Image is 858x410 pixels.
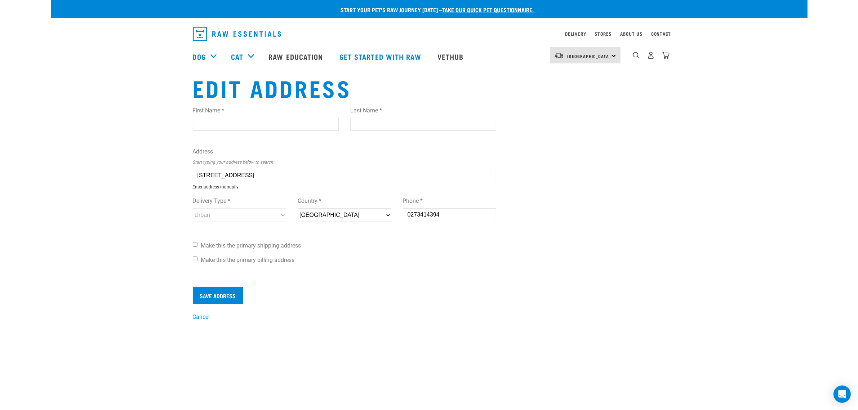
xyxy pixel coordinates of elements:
input: Save Address [193,287,243,304]
a: Enter address manually [193,184,239,190]
nav: dropdown navigation [187,24,671,44]
a: Raw Education [261,42,332,71]
label: Country * [298,197,391,205]
img: Raw Essentials Logo [193,27,281,41]
a: Get started with Raw [332,42,430,71]
p: Start typing your address below to search [193,159,497,165]
a: Cancel [193,313,210,320]
a: take our quick pet questionnaire. [443,8,534,11]
input: Make this the primary billing address [193,257,197,261]
a: About Us [620,32,642,35]
img: user.png [647,52,655,59]
span: Make this the primary billing address [201,257,295,263]
a: Cat [231,51,243,62]
span: Make this the primary shipping address [201,242,301,249]
img: home-icon-1@2x.png [633,52,640,59]
nav: dropdown navigation [51,42,808,71]
input: Make this the primary shipping address [193,242,197,247]
div: Open Intercom Messenger [833,386,851,403]
input: e.g. 21 Example Street, Suburb, City [193,169,497,182]
label: Last Name * [350,106,496,115]
p: Start your pet’s raw journey [DATE] – [56,5,813,14]
label: Address [193,147,497,156]
a: Vethub [430,42,473,71]
label: First Name * [193,106,339,115]
span: [GEOGRAPHIC_DATA] [568,55,611,57]
img: home-icon@2x.png [662,52,670,59]
a: Delivery [565,32,586,35]
a: Stores [595,32,612,35]
label: Phone * [403,197,497,205]
h1: Edit Address [193,75,497,101]
img: van-moving.png [554,52,564,59]
label: Delivery Type * [193,197,286,205]
a: Contact [651,32,671,35]
a: Dog [193,51,206,62]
